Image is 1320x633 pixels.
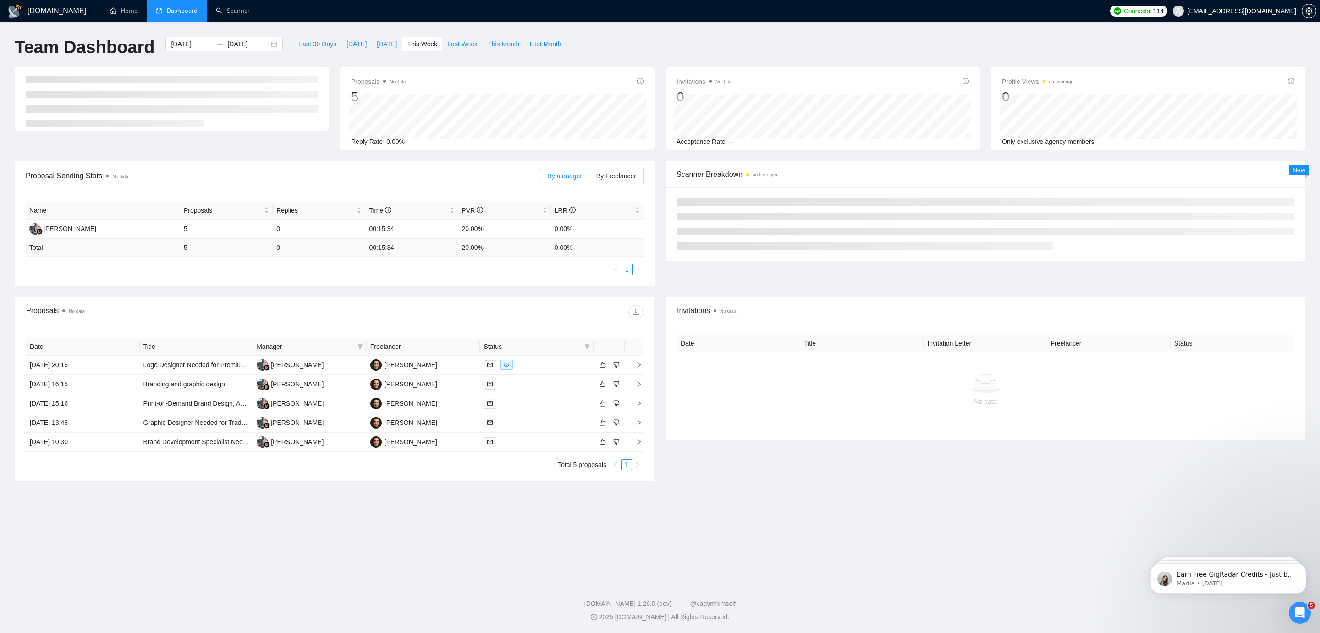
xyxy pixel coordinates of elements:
span: left [613,462,618,468]
span: user [1175,8,1182,14]
span: like [599,361,606,369]
a: MC[PERSON_NAME] [257,399,324,407]
span: Proposals [351,76,406,87]
button: setting [1302,4,1316,18]
span: New [1292,166,1305,174]
button: Last 30 Days [294,37,341,51]
span: PVR [462,207,484,214]
a: homeHome [110,7,137,15]
td: [DATE] 13:48 [26,413,140,433]
li: Next Page [632,459,643,470]
button: download [628,305,643,319]
span: like [599,380,606,388]
span: Dashboard [167,7,198,15]
span: mail [487,439,493,445]
li: Total 5 proposals [558,459,606,470]
button: dislike [611,359,622,370]
li: Previous Page [610,459,621,470]
div: [PERSON_NAME] [385,398,437,408]
span: dislike [613,438,620,446]
span: filter [584,344,590,349]
td: [DATE] 16:15 [26,375,140,394]
a: MC[PERSON_NAME] [257,418,324,426]
a: @vadymhimself [690,600,736,607]
img: YN [370,379,382,390]
a: YN[PERSON_NAME] [370,418,437,426]
img: YN [370,359,382,371]
span: setting [1302,7,1316,15]
a: MC[PERSON_NAME] [257,361,324,368]
div: 0 [1002,88,1073,105]
span: Invitations [676,76,731,87]
button: left [610,459,621,470]
div: [PERSON_NAME] [385,379,437,389]
div: Proposals [26,305,335,319]
span: Manager [257,341,354,352]
span: Acceptance Rate [676,138,726,145]
span: left [613,267,619,272]
li: 1 [621,264,632,275]
span: info-circle [385,207,391,213]
td: 00:15:34 [365,239,458,257]
td: Branding and graphic design [140,375,253,394]
a: MC[PERSON_NAME] [257,438,324,445]
span: 0.00% [386,138,405,145]
td: Graphic Designer Needed for Tradeshow Booth Backdrop [140,413,253,433]
span: No data [715,79,731,84]
div: No data [684,396,1287,407]
div: [PERSON_NAME] [385,360,437,370]
div: [PERSON_NAME] [271,437,324,447]
div: [PERSON_NAME] [271,379,324,389]
a: YN[PERSON_NAME] [370,361,437,368]
div: 5 [351,88,406,105]
a: MC[PERSON_NAME] [29,225,96,232]
a: YN[PERSON_NAME] [370,438,437,445]
span: Only exclusive agency members [1002,138,1094,145]
td: [DATE] 10:30 [26,433,140,452]
span: eye [504,362,509,368]
span: Status [484,341,581,352]
span: right [635,462,640,468]
span: right [628,381,642,387]
a: searchScanner [216,7,250,15]
th: Date [26,338,140,356]
button: right [632,459,643,470]
h1: Team Dashboard [15,37,154,58]
a: 1 [622,264,632,275]
img: MC [257,379,268,390]
span: Time [369,207,391,214]
button: Last Month [524,37,566,51]
span: Proposals [184,205,262,215]
a: YN[PERSON_NAME] [370,399,437,407]
span: This Week [407,39,437,49]
button: This Week [402,37,442,51]
a: Graphic Designer Needed for Tradeshow Booth Backdrop [143,419,308,426]
span: like [599,400,606,407]
td: Total [26,239,180,257]
button: dislike [611,379,622,390]
span: mail [487,420,493,425]
span: info-circle [637,78,643,84]
img: MC [257,359,268,371]
img: upwork-logo.png [1114,7,1121,15]
span: By manager [547,172,582,180]
th: Replies [273,202,365,220]
th: Name [26,202,180,220]
div: [PERSON_NAME] [271,360,324,370]
td: 0 [273,239,365,257]
span: dislike [613,419,620,426]
span: Connects: [1124,6,1151,16]
img: gigradar-bm.png [264,364,270,371]
span: right [628,400,642,407]
span: 114 [1153,6,1163,16]
a: [DOMAIN_NAME] 1.26.0 (dev) [584,600,672,607]
th: Freelancer [367,338,480,356]
span: LRR [555,207,576,214]
td: 0 [273,220,365,239]
span: mail [487,381,493,387]
span: info-circle [569,207,576,213]
td: 5 [180,239,273,257]
li: 1 [621,459,632,470]
span: to [216,40,224,48]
